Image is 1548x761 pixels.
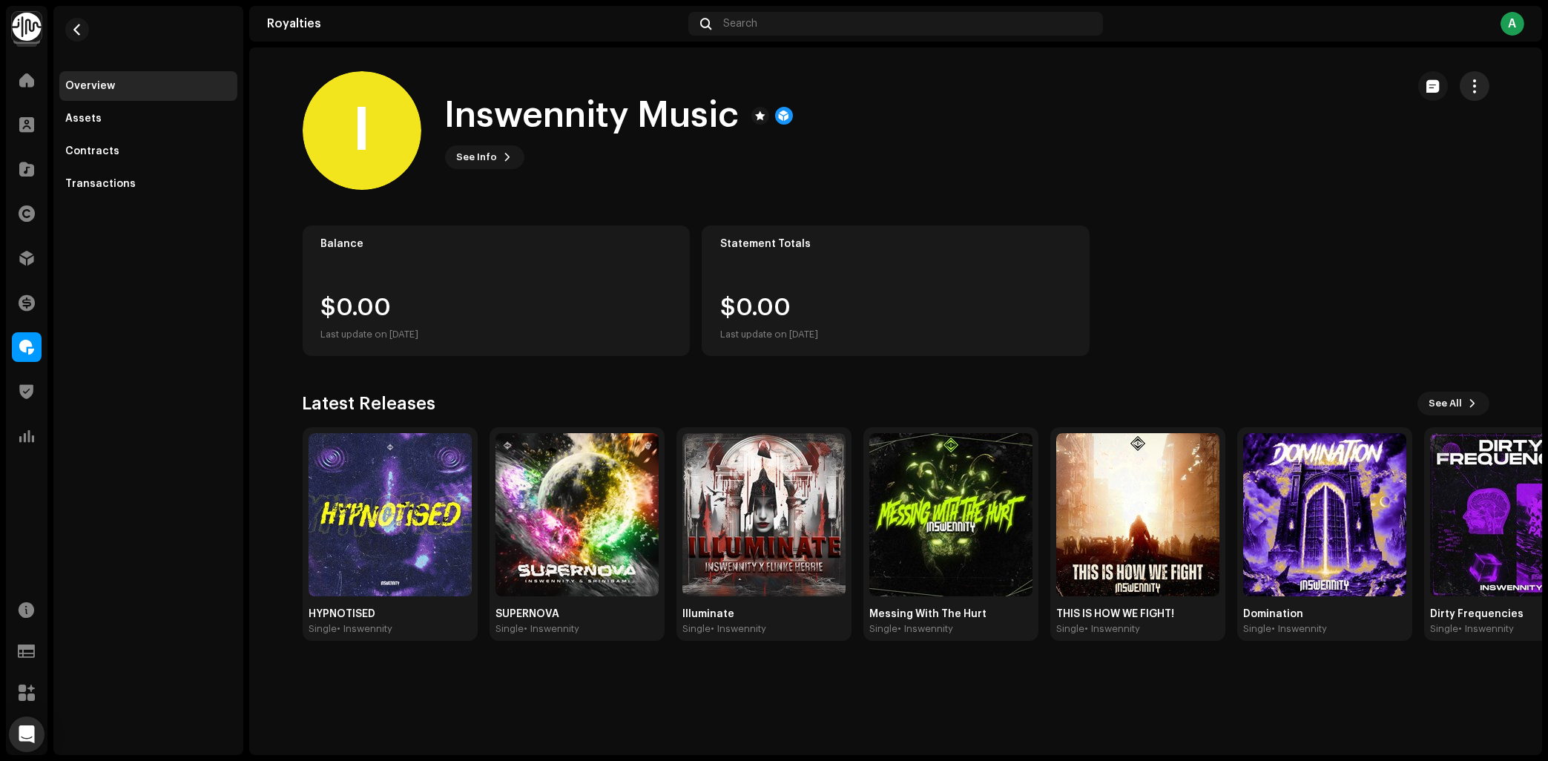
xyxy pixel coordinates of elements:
h3: Latest Releases [303,392,436,415]
img: 295c2a63-bc0f-46d2-8a56-e10179cb35ca [1243,433,1406,596]
div: I [303,71,421,190]
div: Single [309,623,337,635]
div: Assets [65,113,102,125]
re-m-nav-item: Overview [59,71,237,101]
div: A [1501,12,1524,36]
img: b5e3db2e-2cfd-4875-9b9b-4a85a3e22020 [1056,433,1219,596]
div: Last update on [DATE] [720,326,818,343]
div: Single [495,623,524,635]
span: Search [723,18,757,30]
div: • Inswennity [524,623,579,635]
div: SUPERNOVA [495,608,659,620]
div: • Inswennity [1458,623,1514,635]
re-m-nav-item: Assets [59,104,237,134]
div: • Inswennity [1271,623,1327,635]
re-m-nav-item: Transactions [59,169,237,199]
div: Overview [65,80,115,92]
img: 07326ccb-9ef6-4af4-8eb2-22b6f101d39d [869,433,1032,596]
div: Contracts [65,145,119,157]
span: See Info [457,142,498,172]
div: Single [869,623,897,635]
h1: Inswennity Music [445,92,740,139]
div: Transactions [65,178,136,190]
button: See Info [445,145,524,169]
img: dda693b6-b6ca-4007-973d-8bfe7f26e05c [309,433,472,596]
re-m-nav-item: Contracts [59,136,237,166]
re-o-card-value: Statement Totals [702,225,1090,356]
div: • Inswennity [897,623,953,635]
div: Domination [1243,608,1406,620]
div: • Inswennity [711,623,766,635]
div: • Inswennity [337,623,392,635]
re-o-card-value: Balance [303,225,691,356]
img: 0f74c21f-6d1c-4dbc-9196-dbddad53419e [12,12,42,42]
div: Messing With The Hurt [869,608,1032,620]
span: See All [1429,389,1463,418]
img: 4fd9fdda-a365-4cc8-8c5d-565104120211 [495,433,659,596]
div: Royalties [267,18,682,30]
button: See All [1417,392,1489,415]
div: Single [1243,623,1271,635]
div: Statement Totals [720,238,1071,250]
img: a98ab54a-a01c-4878-abd1-da5b6b7c2973 [682,433,846,596]
div: Single [1056,623,1084,635]
div: Balance [321,238,672,250]
div: Illuminate [682,608,846,620]
div: Single [682,623,711,635]
div: THIS IS HOW WE FIGHT! [1056,608,1219,620]
div: • Inswennity [1084,623,1140,635]
div: HYPNOTISED [309,608,472,620]
div: Single [1430,623,1458,635]
div: Last update on [DATE] [321,326,419,343]
div: Open Intercom Messenger [9,716,45,752]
